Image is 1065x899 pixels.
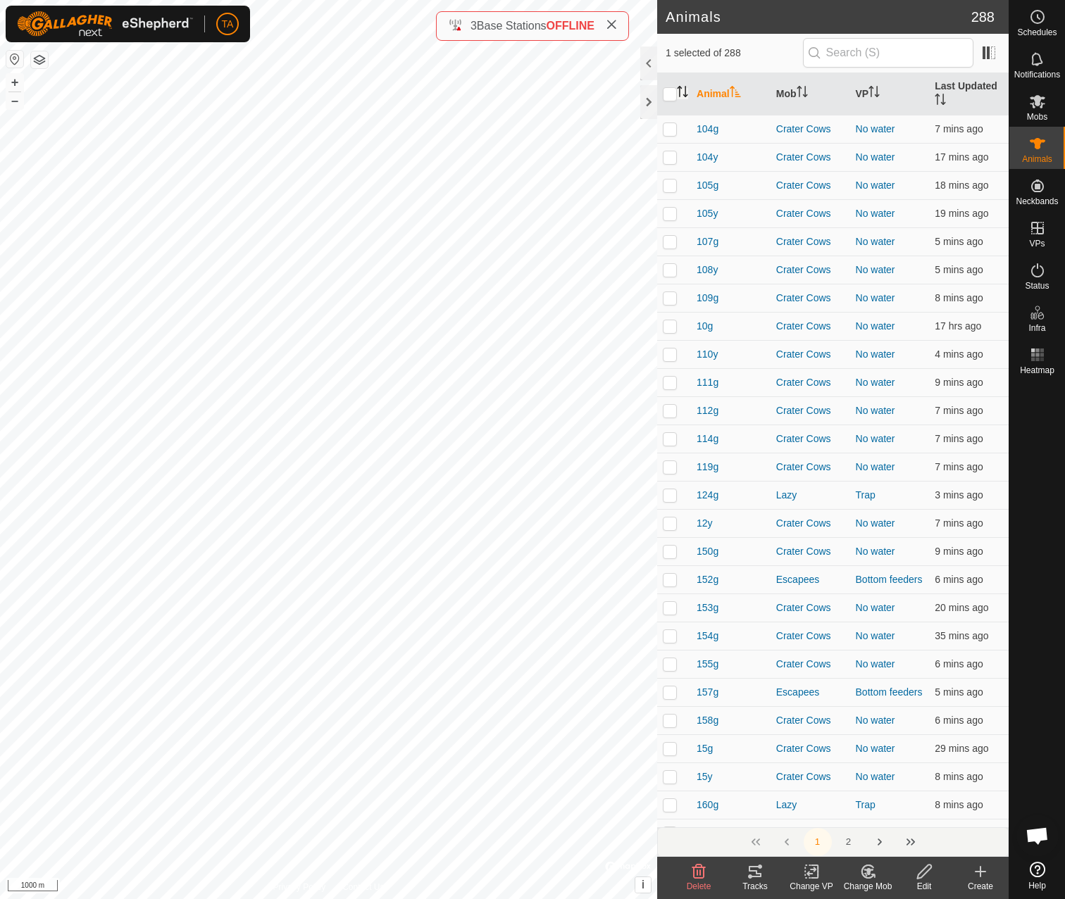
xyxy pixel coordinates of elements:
[776,347,845,362] div: Crater Cows
[222,17,234,32] span: TA
[856,546,895,557] a: No water
[856,236,895,247] a: No water
[776,460,845,474] div: Crater Cows
[691,73,771,115] th: Animal
[971,6,995,27] span: 288
[697,178,718,193] span: 105g
[547,20,594,32] span: OFFLINE
[935,151,988,163] span: 22 Sept 2025, 10:28 am
[17,11,193,37] img: Gallagher Logo
[935,264,983,275] span: 22 Sept 2025, 10:41 am
[776,206,845,221] div: Crater Cows
[776,601,845,615] div: Crater Cows
[866,828,894,856] button: Next Page
[856,658,895,669] a: No water
[850,73,930,115] th: VP
[856,292,895,303] a: No water
[835,828,863,856] button: 2
[342,881,384,893] a: Contact Us
[856,461,895,472] a: No water
[776,516,845,531] div: Crater Cows
[697,826,718,841] span: 161g
[776,685,845,700] div: Escapees
[935,799,983,810] span: 22 Sept 2025, 10:38 am
[856,208,895,219] a: No water
[783,880,840,893] div: Change VP
[273,881,325,893] a: Privacy Policy
[935,180,988,191] span: 22 Sept 2025, 10:28 am
[856,771,895,782] a: No water
[6,74,23,91] button: +
[935,96,946,107] p-sorticon: Activate to sort
[776,544,845,559] div: Crater Cows
[935,630,988,641] span: 22 Sept 2025, 10:11 am
[952,880,1009,893] div: Create
[771,73,850,115] th: Mob
[1025,282,1049,290] span: Status
[856,686,923,698] a: Bottom feeders
[935,123,983,134] span: 22 Sept 2025, 10:39 am
[776,741,845,756] div: Crater Cows
[697,347,718,362] span: 110y
[1016,197,1058,206] span: Neckbands
[1027,113,1047,121] span: Mobs
[935,715,983,726] span: 22 Sept 2025, 10:39 am
[697,150,718,165] span: 104y
[935,686,983,698] span: 22 Sept 2025, 10:41 am
[935,208,988,219] span: 22 Sept 2025, 10:26 am
[776,572,845,587] div: Escapees
[856,630,895,641] a: No water
[776,657,845,672] div: Crater Cows
[697,291,718,306] span: 109g
[840,880,896,893] div: Change Mob
[697,488,718,503] span: 124g
[856,320,895,332] a: No water
[6,92,23,109] button: –
[856,405,895,416] a: No water
[897,828,925,856] button: Last Page
[935,320,981,332] span: 21 Sept 2025, 5:07 pm
[935,546,983,557] span: 22 Sept 2025, 10:36 am
[666,8,971,25] h2: Animals
[935,574,983,585] span: 22 Sept 2025, 10:40 am
[896,880,952,893] div: Edit
[935,348,983,360] span: 22 Sept 2025, 10:42 am
[697,657,718,672] span: 155g
[1020,366,1054,375] span: Heatmap
[697,798,718,812] span: 160g
[856,517,895,529] a: No water
[856,377,895,388] a: No water
[697,234,718,249] span: 107g
[697,544,718,559] span: 150g
[697,460,718,474] span: 119g
[697,516,713,531] span: 12y
[1028,324,1045,332] span: Infra
[935,658,983,669] span: 22 Sept 2025, 10:39 am
[776,629,845,643] div: Crater Cows
[776,122,845,137] div: Crater Cows
[804,828,832,856] button: 1
[1016,815,1059,857] div: Open chat
[776,713,845,728] div: Crater Cows
[803,38,973,68] input: Search (S)
[856,433,895,444] a: No water
[856,743,895,754] a: No water
[730,88,741,99] p-sorticon: Activate to sort
[776,488,845,503] div: Lazy
[477,20,547,32] span: Base Stations
[776,178,845,193] div: Crater Cows
[856,799,876,810] a: Trap
[935,771,983,782] span: 22 Sept 2025, 10:38 am
[697,263,718,277] span: 108y
[797,88,808,99] p-sorticon: Activate to sort
[935,292,983,303] span: 22 Sept 2025, 10:38 am
[935,377,983,388] span: 22 Sept 2025, 10:37 am
[856,715,895,726] a: No water
[635,877,651,893] button: i
[697,629,718,643] span: 154g
[776,150,845,165] div: Crater Cows
[929,73,1009,115] th: Last Updated
[776,291,845,306] div: Crater Cows
[1022,155,1052,163] span: Animals
[642,879,644,891] span: i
